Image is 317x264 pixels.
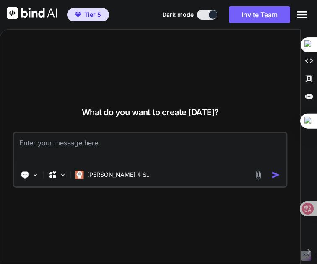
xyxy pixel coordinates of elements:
[82,107,219,117] span: What do you want to create [DATE]?
[67,8,109,21] button: premiumTier 5
[162,10,194,19] span: Dark mode
[84,10,101,19] span: Tier 5
[75,171,84,179] img: Claude 4 Sonnet
[229,6,290,23] button: Invite Team
[272,171,281,179] img: icon
[75,12,81,17] img: premium
[60,171,67,179] img: Pick Models
[32,171,39,179] img: Pick Tools
[7,7,57,19] img: Bind AI
[254,170,263,180] img: attachment
[87,171,150,179] p: [PERSON_NAME] 4 S..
